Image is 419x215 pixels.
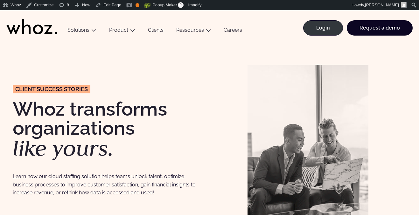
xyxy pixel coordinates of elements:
[303,20,343,36] a: Login
[13,134,114,162] em: like yours.
[61,27,103,36] button: Solutions
[15,86,88,92] span: CLIENT success stories
[142,27,170,36] a: Clients
[103,27,142,36] button: Product
[347,20,413,36] a: Request a demo
[170,27,217,36] button: Ressources
[176,27,204,33] a: Ressources
[13,99,203,159] h1: Whoz transforms organizations
[178,2,184,8] span: 0
[13,172,203,197] p: Learn how our cloud staffing solution helps teams unlock talent, optimize business processes to i...
[109,27,128,33] a: Product
[61,10,413,42] div: Main
[365,3,399,7] span: [PERSON_NAME]
[217,27,248,36] a: Careers
[136,3,139,7] div: OK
